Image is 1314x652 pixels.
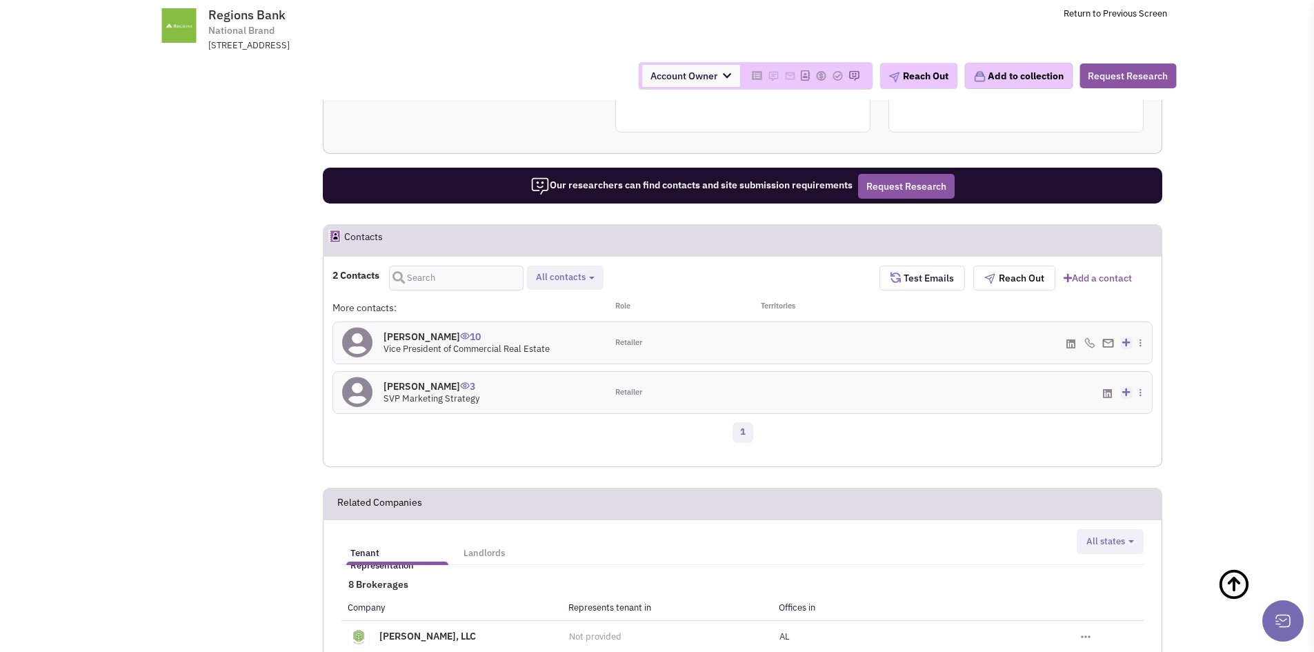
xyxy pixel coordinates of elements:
th: Company [341,595,562,620]
span: 8 Brokerages [341,578,408,591]
th: Offices in [773,595,1074,620]
a: Add a contact [1064,271,1132,285]
span: Retailer [615,337,642,348]
button: Test Emails [879,266,965,290]
span: 3 [460,370,475,393]
button: Request Research [858,174,955,199]
span: Account Owner [642,65,739,87]
div: Territories [743,301,879,315]
h5: Tenant Representation [350,547,444,572]
img: plane.png [984,273,995,284]
span: Not provided [569,631,621,642]
button: All states [1082,535,1138,549]
img: Please add to your accounts [768,70,779,81]
button: Add to collection [964,63,1073,89]
a: Back To Top [1217,554,1286,644]
span: All states [1086,535,1125,547]
img: Please add to your accounts [848,70,859,81]
span: Test Emails [901,272,954,284]
h2: Related Companies [337,488,422,519]
a: Tenant Representation [344,534,451,562]
img: icon-collection-lavender.png [973,70,986,83]
span: National Brand [208,23,275,38]
img: icon-UserInteraction.png [460,333,470,339]
span: SVP Marketing Strategy [384,393,479,404]
button: Reach Out [879,63,957,89]
a: Landlords [457,534,512,562]
h4: [PERSON_NAME] [384,330,550,343]
input: Search [389,266,524,290]
span: 10 [460,320,481,343]
img: Please add to your accounts [815,70,826,81]
span: Our researchers can find contacts and site submission requirements [530,179,853,191]
th: Represents tenant in [562,595,773,620]
img: icon-researcher-20.png [530,177,550,196]
img: plane.png [888,72,899,83]
button: Reach Out [973,266,1055,290]
span: Regions Bank [208,7,286,23]
span: Retailer [615,387,642,398]
h4: 2 Contacts [332,269,379,281]
img: icon-phone.png [1084,337,1095,348]
h5: Landlords [464,547,505,560]
span: Vice President of Commercial Real Estate [384,343,550,355]
button: All contacts [532,270,599,285]
h2: Contacts [344,225,383,255]
div: Role [606,301,743,315]
div: [STREET_ADDRESS] [208,39,568,52]
div: More contacts: [332,301,606,315]
a: [PERSON_NAME], LLC [379,630,476,642]
button: Request Research [1079,63,1176,88]
a: 1 [733,422,753,443]
img: www.regions.com [147,8,210,43]
img: Email%20Icon.png [1102,339,1114,348]
a: Return to Previous Screen [1064,8,1167,19]
img: Please add to your accounts [784,70,795,81]
img: icon-UserInteraction.png [460,382,470,389]
img: Please add to your accounts [832,70,843,81]
span: AL [779,631,790,642]
span: All contacts [536,271,586,283]
h4: [PERSON_NAME] [384,380,479,393]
